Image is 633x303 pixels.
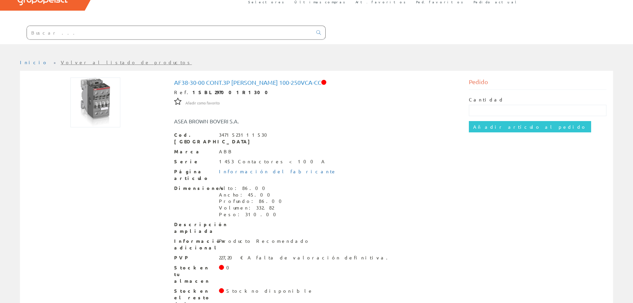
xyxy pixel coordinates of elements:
span: PVP [174,254,214,261]
div: Ancho: 45.00 [219,192,286,198]
a: Añadir como favorito [185,99,220,105]
div: ABB [219,148,233,155]
div: Peso: 310.00 [219,211,286,218]
span: Página artículo [174,168,214,182]
div: Ref. [174,89,459,96]
div: Pedido [469,77,606,90]
div: Profundo: 86.00 [219,198,286,205]
span: Dimensiones [174,185,214,192]
div: Alto: 86.00 [219,185,286,192]
div: Stock no disponible [226,288,313,294]
div: 0 [226,264,233,271]
input: Buscar ... [27,26,312,39]
div: Producto Recomendado [219,238,310,244]
span: Información adicional [174,238,214,251]
span: Serie [174,158,214,165]
span: Cod. [GEOGRAPHIC_DATA] [174,132,214,145]
img: Foto artículo AF38-30-00 CONT.3P BOB 100-250Vca-cc (150x150) [70,77,120,127]
a: Inicio [20,59,48,65]
div: 3471523111530 [219,132,271,138]
a: Información del fabricante [219,168,337,174]
h1: AF38-30-00 CONT.3P [PERSON_NAME] 100-250Vca-cc [174,79,459,86]
div: 1453 Contactores < 100 A [219,158,326,165]
span: Descripción ampliada [174,221,214,234]
span: Añadir como favorito [185,100,220,106]
label: Cantidad [469,96,504,103]
strong: 1SBL297001R1300 [192,89,272,95]
div: Volumen: 332.82 [219,205,286,211]
div: ASEA BROWN BOVERI S.A. [169,117,341,125]
div: 227,20 € A falta de valoración definitiva. [219,254,392,261]
span: Stock en tu almacen [174,264,214,284]
input: Añadir artículo al pedido [469,121,591,132]
a: Volver al listado de productos [61,59,192,65]
span: Marca [174,148,214,155]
